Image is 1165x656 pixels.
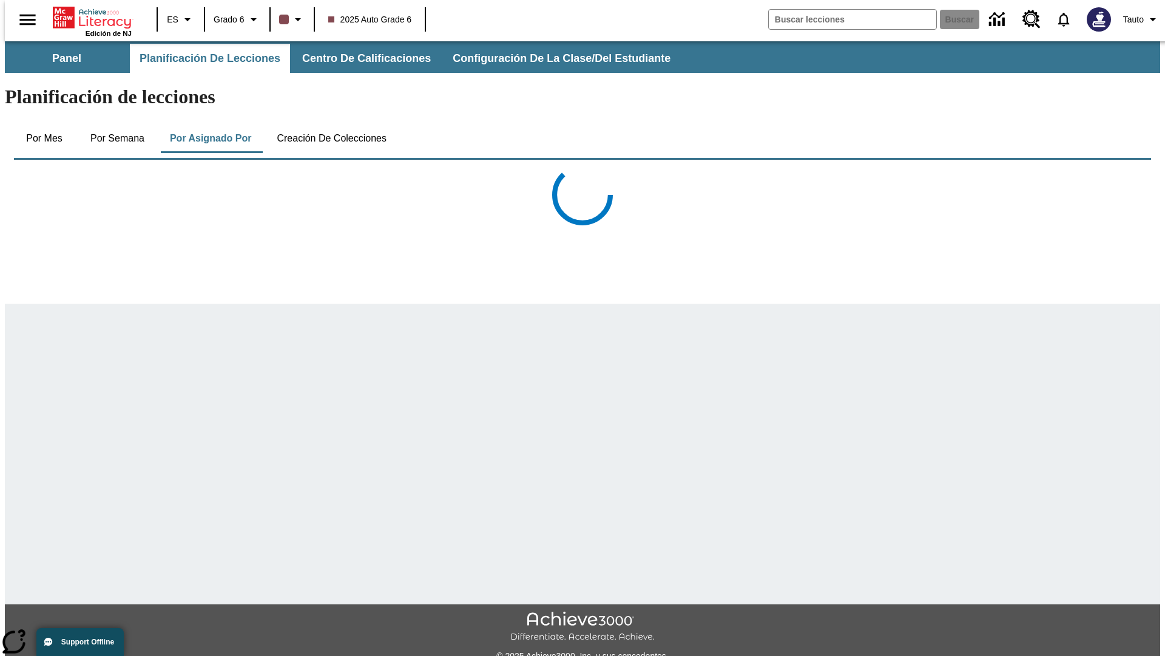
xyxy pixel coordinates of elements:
[61,638,114,646] span: Support Offline
[10,2,46,38] button: Abrir el menú lateral
[53,5,132,30] a: Portada
[1079,4,1118,35] button: Escoja un nuevo avatar
[36,628,124,656] button: Support Offline
[267,124,396,153] button: Creación de colecciones
[160,124,262,153] button: Por asignado por
[209,9,266,30] button: Grado: Grado 6, Elige un grado
[5,86,1160,108] h1: Planificación de lecciones
[81,124,154,153] button: Por semana
[292,44,441,73] button: Centro de calificaciones
[328,13,412,26] span: 2025 Auto Grade 6
[1118,9,1165,30] button: Perfil/Configuración
[130,44,290,73] button: Planificación de lecciones
[140,52,280,66] span: Planificación de lecciones
[5,44,681,73] div: Subbarra de navegación
[510,612,655,643] img: Achieve3000 Differentiate Accelerate Achieve
[214,13,245,26] span: Grado 6
[14,124,75,153] button: Por mes
[453,52,670,66] span: Configuración de la clase/del estudiante
[1123,13,1144,26] span: Tauto
[443,44,680,73] button: Configuración de la clase/del estudiante
[769,10,936,29] input: Buscar campo
[982,3,1015,36] a: Centro de información
[53,4,132,37] div: Portada
[167,13,178,26] span: ES
[1048,4,1079,35] a: Notificaciones
[6,44,127,73] button: Panel
[1015,3,1048,36] a: Centro de recursos, Se abrirá en una pestaña nueva.
[5,41,1160,73] div: Subbarra de navegación
[161,9,200,30] button: Lenguaje: ES, Selecciona un idioma
[86,30,132,37] span: Edición de NJ
[52,52,81,66] span: Panel
[274,9,310,30] button: El color de la clase es café oscuro. Cambiar el color de la clase.
[1087,7,1111,32] img: Avatar
[302,52,431,66] span: Centro de calificaciones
